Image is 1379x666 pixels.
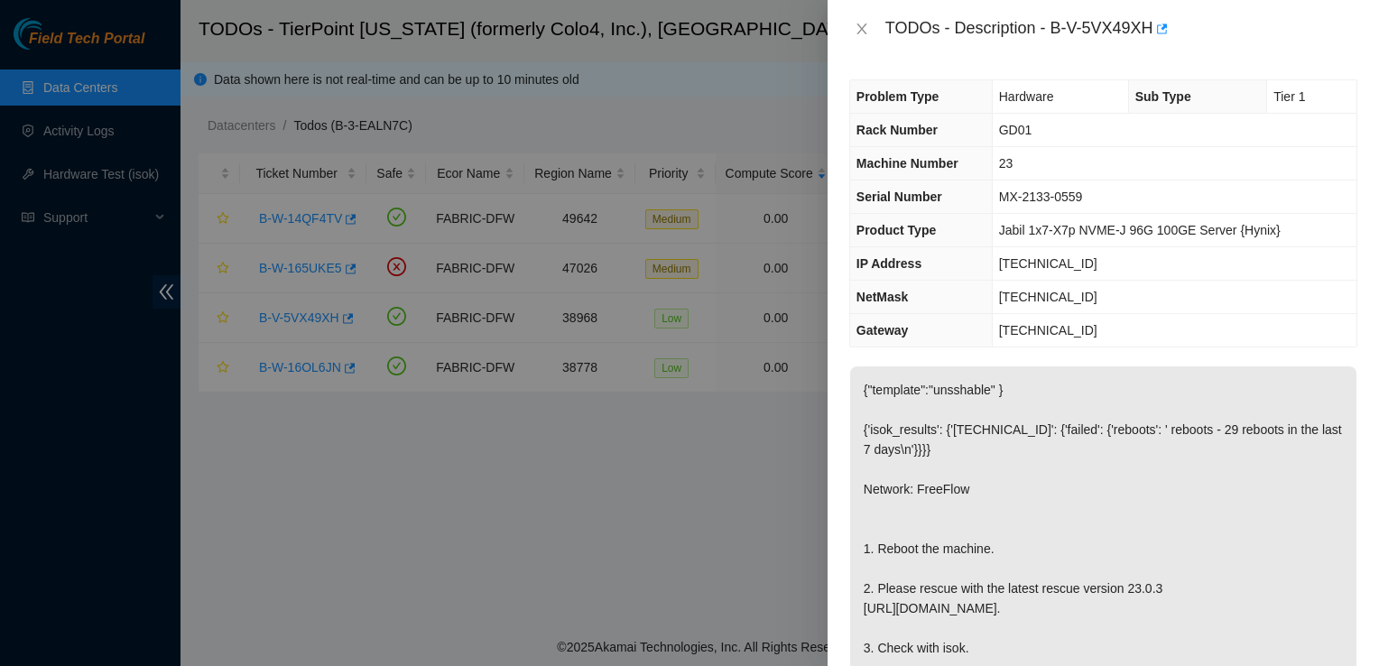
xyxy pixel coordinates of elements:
[999,190,1083,204] span: MX-2133-0559
[856,190,942,204] span: Serial Number
[999,323,1097,338] span: [TECHNICAL_ID]
[856,156,958,171] span: Machine Number
[885,14,1357,43] div: TODOs - Description - B-V-5VX49XH
[855,22,869,36] span: close
[856,89,939,104] span: Problem Type
[1135,89,1191,104] span: Sub Type
[849,21,875,38] button: Close
[856,323,909,338] span: Gateway
[999,256,1097,271] span: [TECHNICAL_ID]
[999,223,1281,237] span: Jabil 1x7-X7p NVME-J 96G 100GE Server {Hynix}
[856,290,909,304] span: NetMask
[856,123,938,137] span: Rack Number
[856,256,921,271] span: IP Address
[999,123,1032,137] span: GD01
[999,156,1013,171] span: 23
[1273,89,1305,104] span: Tier 1
[999,290,1097,304] span: [TECHNICAL_ID]
[999,89,1054,104] span: Hardware
[856,223,936,237] span: Product Type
